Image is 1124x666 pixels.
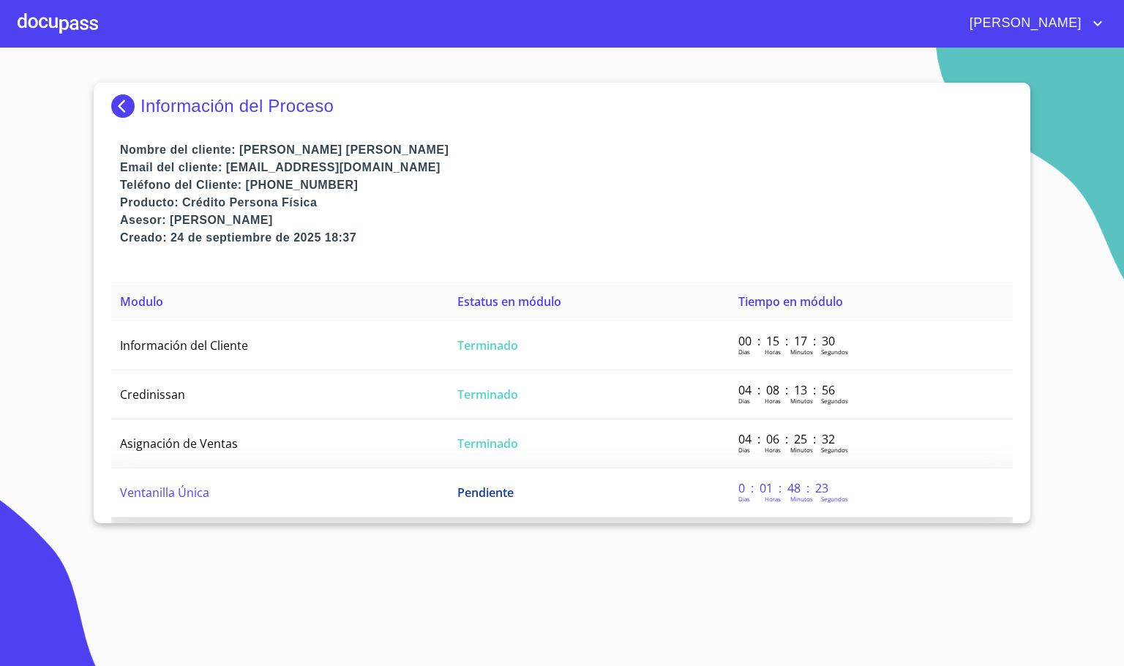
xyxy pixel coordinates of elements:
p: Horas [765,348,781,356]
p: 00 : 15 : 17 : 30 [738,333,837,349]
p: Nombre del cliente: [PERSON_NAME] [PERSON_NAME] [120,141,1013,159]
p: Horas [765,446,781,454]
span: Estatus en módulo [457,293,561,310]
p: Dias [738,446,750,454]
span: Información del Cliente [120,337,248,353]
span: Credinissan [120,386,185,403]
p: Dias [738,348,750,356]
p: Asesor: [PERSON_NAME] [120,212,1013,229]
p: Teléfono del Cliente: [PHONE_NUMBER] [120,176,1013,194]
p: Creado: 24 de septiembre de 2025 18:37 [120,229,1013,247]
p: Producto: Crédito Persona Física [120,194,1013,212]
span: Asignación de Ventas [120,435,238,452]
span: Ventanilla Única [120,484,209,501]
button: account of current user [959,12,1106,35]
p: Minutos [790,397,813,405]
p: Dias [738,495,750,503]
p: Segundos [821,495,848,503]
p: Dias [738,397,750,405]
p: Email del cliente: [EMAIL_ADDRESS][DOMAIN_NAME] [120,159,1013,176]
p: Segundos [821,397,848,405]
p: Minutos [790,348,813,356]
span: Terminado [457,435,518,452]
p: Minutos [790,446,813,454]
p: Información del Proceso [140,96,334,116]
span: [PERSON_NAME] [959,12,1089,35]
p: Minutos [790,495,813,503]
span: Terminado [457,386,518,403]
span: Modulo [120,293,163,310]
p: Horas [765,397,781,405]
span: Pendiente [457,484,514,501]
p: Segundos [821,446,848,454]
p: 04 : 08 : 13 : 56 [738,382,837,398]
span: Tiempo en módulo [738,293,843,310]
div: Información del Proceso [111,94,1013,118]
p: Horas [765,495,781,503]
p: 0 : 01 : 48 : 23 [738,480,837,496]
span: Terminado [457,337,518,353]
p: Segundos [821,348,848,356]
img: Docupass spot blue [111,94,140,118]
p: 04 : 06 : 25 : 32 [738,431,837,447]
